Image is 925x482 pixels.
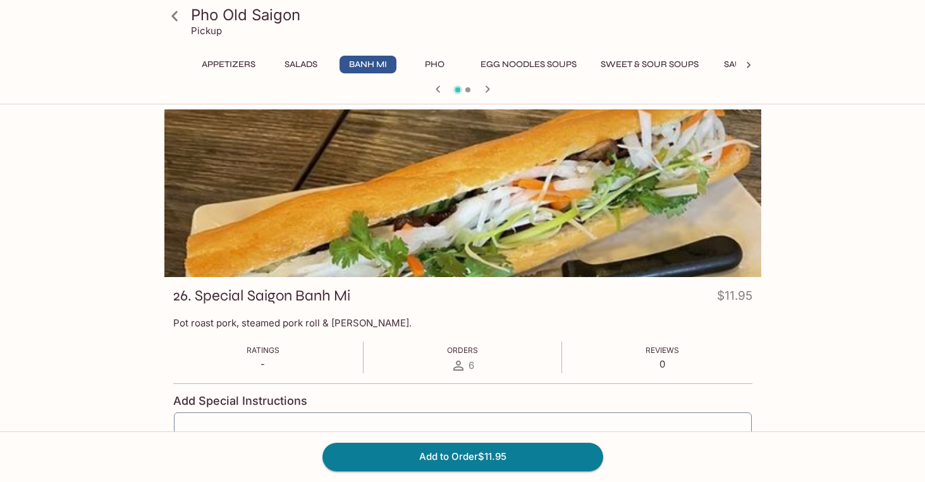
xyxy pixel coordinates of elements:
p: - [247,358,279,370]
h3: 26. Special Saigon Banh Mi [173,286,350,306]
button: Salads [273,56,329,73]
button: Sweet & Sour Soups [594,56,706,73]
p: 0 [646,358,679,370]
div: 26. Special Saigon Banh Mi [164,109,761,277]
span: Reviews [646,345,679,355]
h3: Pho Old Saigon [191,5,756,25]
button: Banh Mi [340,56,396,73]
button: Pho [407,56,463,73]
p: Pickup [191,25,222,37]
span: Ratings [247,345,279,355]
h4: $11.95 [717,286,752,311]
button: Egg Noodles Soups [474,56,584,73]
button: Sautéed [716,56,773,73]
h4: Add Special Instructions [173,394,752,408]
p: Pot roast pork, steamed pork roll & [PERSON_NAME]. [173,317,752,329]
button: Appetizers [195,56,262,73]
button: Add to Order$11.95 [322,443,603,471]
span: Orders [447,345,478,355]
span: 6 [469,359,474,371]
